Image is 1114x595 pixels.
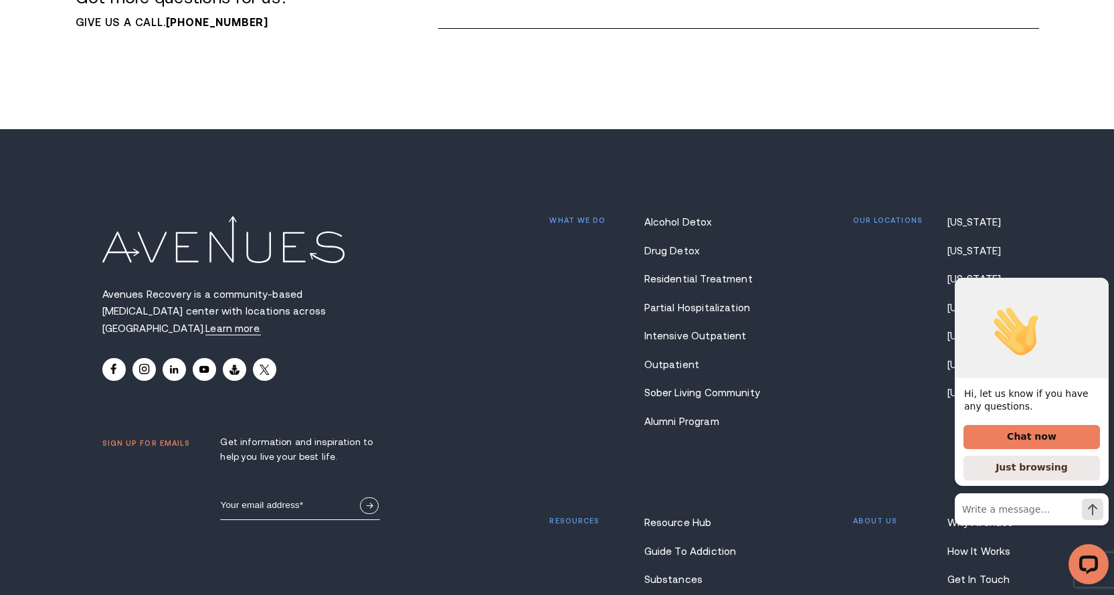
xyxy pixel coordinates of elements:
[644,330,759,341] a: Intensive Outpatient
[166,16,268,28] a: [PHONE_NUMBER]
[644,273,759,284] a: Residential Treatment
[644,574,759,585] a: Substances
[102,216,345,262] img: Avenues Logo
[220,491,380,520] input: Your email address*
[947,216,1012,228] a: [US_STATE]
[853,517,898,525] p: About us
[549,517,599,525] p: Resources
[644,416,759,427] a: Alumni Program
[644,387,759,398] a: Sober Living Community
[944,277,1114,595] iframe: LiveChat chat widget
[644,517,759,528] a: Resource Hub
[549,216,606,225] p: What we do
[644,216,759,228] a: Alcohol Detox
[102,439,191,448] p: Sign up for emails
[853,216,923,225] p: Our locations
[360,497,379,515] button: Sign Up Now
[76,16,304,29] p: Give us a call.
[644,545,759,557] a: Guide To Addiction
[644,245,759,256] a: Drug Detox
[947,245,1012,256] a: [US_STATE]
[220,435,379,464] p: Get information and inspiration to help you live your best life.
[947,273,1012,284] a: [US_STATE]
[644,302,759,313] a: Partial Hospitalization
[644,359,759,370] a: Outpatient
[102,286,381,337] p: Avenues Recovery is a community-based [MEDICAL_DATA] center with locations across [GEOGRAPHIC_DATA].
[193,358,217,381] a: Youtube
[205,323,261,334] a: Learn more.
